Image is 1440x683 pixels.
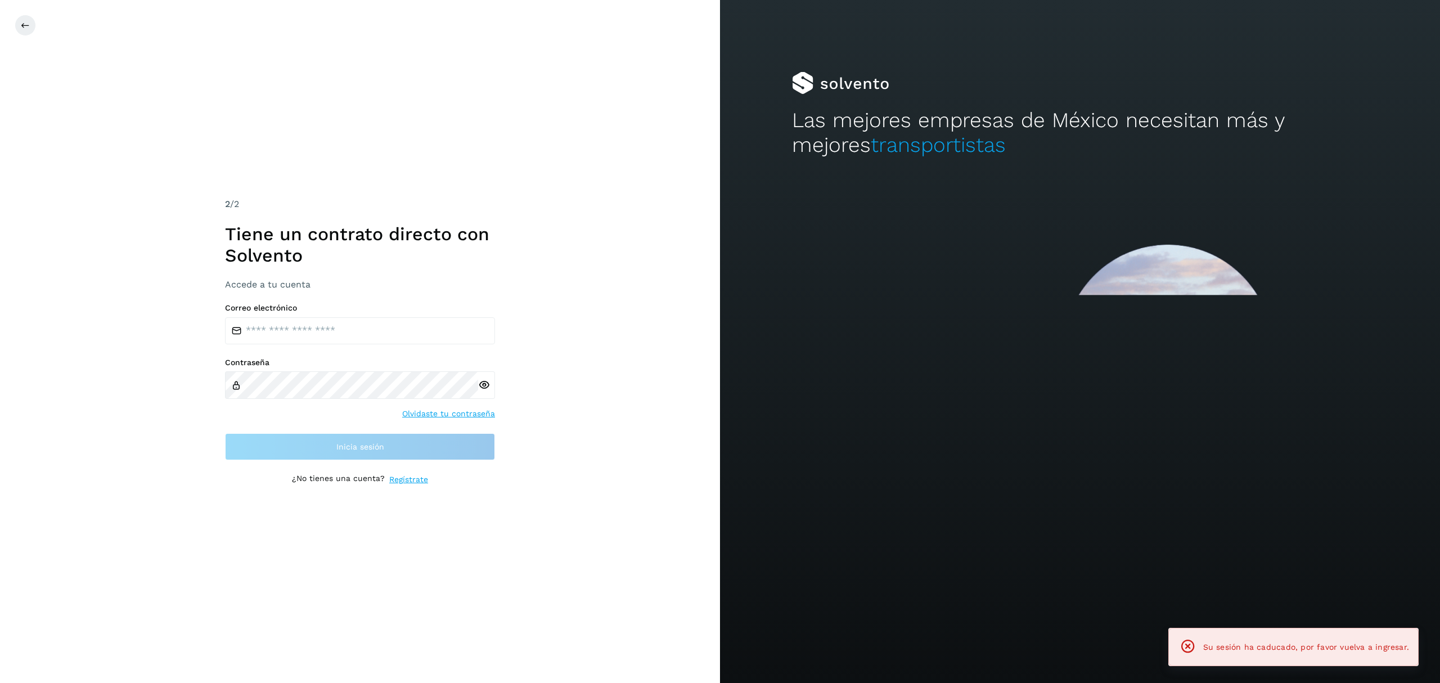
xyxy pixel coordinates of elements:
label: Correo electrónico [225,303,495,313]
a: Regístrate [389,474,428,486]
span: Su sesión ha caducado, por favor vuelva a ingresar. [1203,642,1409,651]
h1: Tiene un contrato directo con Solvento [225,223,495,267]
h2: Las mejores empresas de México necesitan más y mejores [792,108,1368,158]
a: Olvidaste tu contraseña [402,408,495,420]
button: Inicia sesión [225,433,495,460]
p: ¿No tienes una cuenta? [292,474,385,486]
span: Inicia sesión [336,443,384,451]
span: 2 [225,199,230,209]
span: transportistas [871,133,1006,157]
div: /2 [225,197,495,211]
label: Contraseña [225,358,495,367]
h3: Accede a tu cuenta [225,279,495,290]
